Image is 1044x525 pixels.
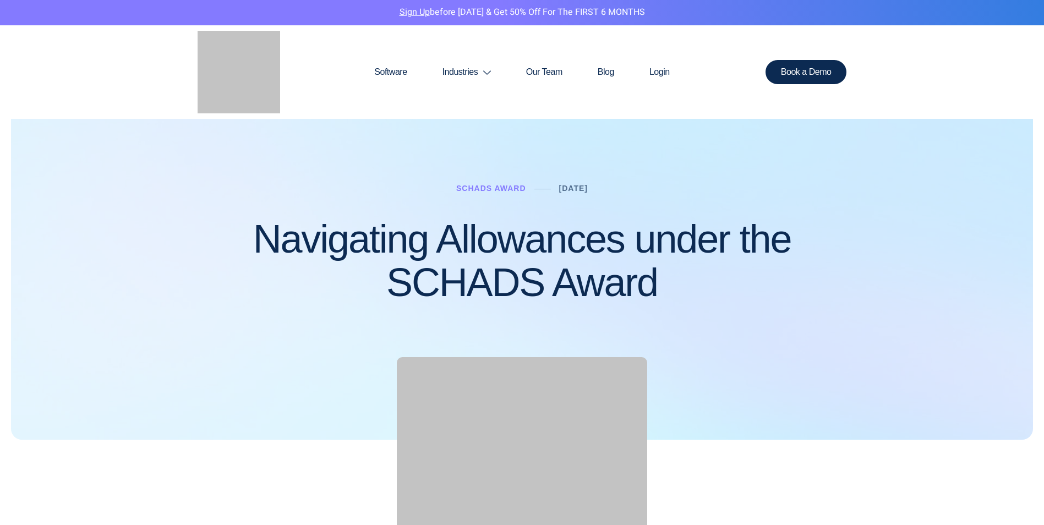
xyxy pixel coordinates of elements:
a: [DATE] [559,184,588,193]
a: Login [632,46,687,99]
a: Schads Award [456,184,526,193]
p: before [DATE] & Get 50% Off for the FIRST 6 MONTHS [8,6,1036,20]
span: Book a Demo [781,68,832,76]
a: Sign Up [400,6,430,19]
iframe: SalesIQ Chatwindow [826,152,1041,517]
a: Blog [580,46,632,99]
a: Book a Demo [766,60,847,84]
h1: Navigating Allowances under the SCHADS Award [198,217,847,304]
a: Software [357,46,424,99]
a: Industries [425,46,509,99]
a: Our Team [509,46,580,99]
